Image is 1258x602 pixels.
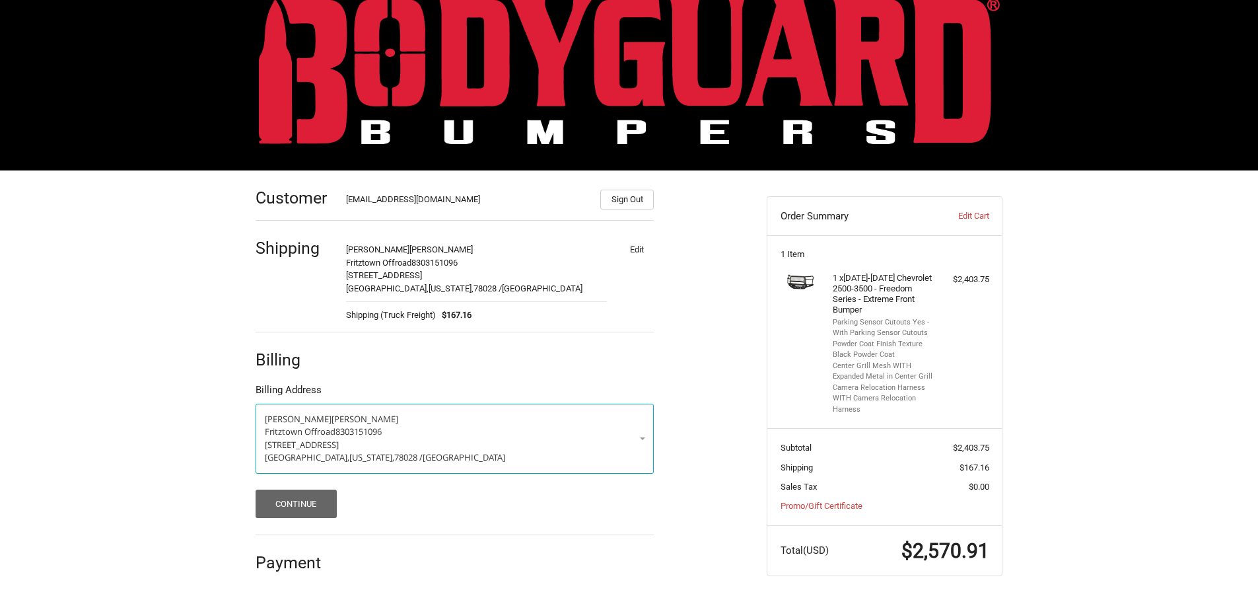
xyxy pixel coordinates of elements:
a: Enter or select a different address [256,404,654,474]
span: 8303151096 [335,426,382,437]
button: Continue [256,490,337,518]
h3: Order Summary [781,209,924,223]
a: Promo/Gift Certificate [781,501,862,511]
span: [GEOGRAPHIC_DATA], [265,451,349,463]
h3: 1 Item [781,249,989,260]
span: Subtotal [781,443,812,453]
h2: Shipping [256,238,333,258]
div: [EMAIL_ADDRESS][DOMAIN_NAME] [346,193,588,209]
h2: Customer [256,188,333,208]
a: Edit Cart [923,209,989,223]
span: Shipping [781,463,813,472]
h4: 1 x [DATE]-[DATE] Chevrolet 2500-3500 - Freedom Series - Extreme Front Bumper [833,273,934,316]
span: Fritztown Offroad [265,426,335,437]
div: $2,403.75 [937,273,989,286]
span: [PERSON_NAME] [265,413,332,425]
span: [US_STATE], [429,283,473,293]
span: [STREET_ADDRESS] [265,439,339,451]
button: Sign Out [600,190,654,209]
span: 78028 / [473,283,502,293]
span: [PERSON_NAME] [332,413,398,425]
span: Fritztown Offroad [346,258,411,268]
li: Powder Coat Finish Texture Black Powder Coat [833,339,934,361]
h2: Payment [256,552,333,573]
span: [US_STATE], [349,451,394,463]
span: Sales Tax [781,482,817,492]
span: $167.16 [436,309,472,322]
span: [STREET_ADDRESS] [346,270,422,280]
span: $0.00 [969,482,989,492]
span: [GEOGRAPHIC_DATA] [423,451,505,463]
span: Shipping (Truck Freight) [346,309,436,322]
span: 78028 / [394,451,423,463]
li: Parking Sensor Cutouts Yes - With Parking Sensor Cutouts [833,317,934,339]
span: 8303151096 [411,258,458,268]
span: Total (USD) [781,545,829,556]
iframe: Chat Widget [1192,539,1258,602]
span: [PERSON_NAME] [409,245,473,254]
span: $2,403.75 [953,443,989,453]
li: Center Grill Mesh WITH Expanded Metal in Center Grill [833,361,934,383]
legend: Billing Address [256,383,322,404]
span: [GEOGRAPHIC_DATA] [502,283,582,293]
h2: Billing [256,350,333,370]
li: Camera Relocation Harness WITH Camera Relocation Harness [833,383,934,416]
span: [GEOGRAPHIC_DATA], [346,283,429,293]
span: [PERSON_NAME] [346,245,409,254]
span: $167.16 [960,463,989,472]
span: $2,570.91 [901,539,989,562]
button: Edit [619,240,654,258]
